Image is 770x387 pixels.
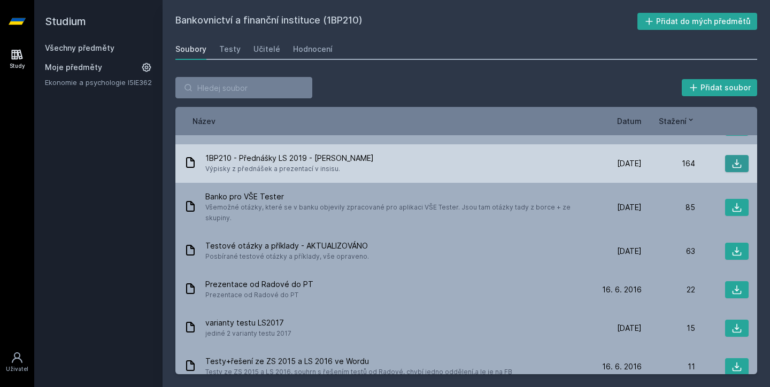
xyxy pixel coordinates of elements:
span: jediné 2 varianty testu 2017 [205,328,291,339]
div: 85 [642,202,695,213]
a: Všechny předměty [45,43,114,52]
span: Všemožné otázky, které se v banku objevily zpracované pro aplikaci VŠE Tester. Jsou tam otázky ta... [205,202,584,223]
div: 11 [642,361,695,372]
span: 16. 6. 2016 [602,361,642,372]
span: Prezentace od Radové do PT [205,279,313,290]
input: Hledej soubor [175,77,312,98]
span: Stažení [659,115,687,127]
span: Banko pro VŠE Tester [205,191,584,202]
div: 164 [642,158,695,169]
a: Testy [219,38,241,60]
span: Prezentace od Radové do PT [205,290,313,300]
div: 63 [642,246,695,257]
div: 15 [642,323,695,334]
h2: Bankovnictví a finanční instituce (1BP210) [175,13,637,30]
a: Uživatel [2,346,32,378]
span: Výpisky z přednášek a prezentací v insisu. [205,164,374,174]
a: 5IE362 [129,78,152,87]
a: Soubory [175,38,206,60]
div: Učitelé [253,44,280,55]
span: [DATE] [617,323,642,334]
a: Hodnocení [293,38,333,60]
div: Testy [219,44,241,55]
span: 16. 6. 2016 [602,284,642,295]
a: Učitelé [253,38,280,60]
span: Testy+řešení ze ZS 2015 a LS 2016 ve Wordu [205,356,512,367]
button: Název [192,115,215,127]
div: Uživatel [6,365,28,373]
span: 1BP210 - Přednášky LS 2019 - [PERSON_NAME] [205,153,374,164]
span: [DATE] [617,158,642,169]
button: Datum [617,115,642,127]
a: Ekonomie a psychologie I [45,77,129,88]
button: Přidat do mých předmětů [637,13,758,30]
div: Study [10,62,25,70]
button: Přidat soubor [682,79,758,96]
span: [DATE] [617,246,642,257]
span: Testové otázky a příklady - AKTUALIZOVÁNO [205,241,369,251]
div: 22 [642,284,695,295]
span: Moje předměty [45,62,102,73]
span: Posbírané testové otázky a příklady, vše opraveno. [205,251,369,262]
span: Testy ze ZS 2015 a LS 2016, souhrn s řešením testů od Radové, chybí jedno oddělení,a le je na FB [205,367,512,377]
a: Study [2,43,32,75]
span: varianty testu LS2017 [205,318,291,328]
div: Hodnocení [293,44,333,55]
div: Soubory [175,44,206,55]
button: Stažení [659,115,695,127]
span: [DATE] [617,202,642,213]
